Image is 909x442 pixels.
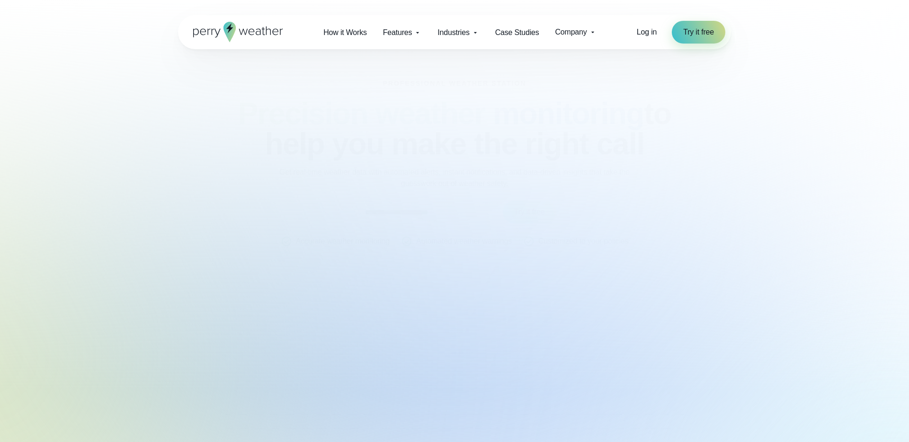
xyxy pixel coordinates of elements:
span: Try it free [683,27,714,38]
a: How it Works [315,23,375,42]
span: Log in [637,28,657,36]
span: Features [383,27,412,38]
a: Case Studies [487,23,547,42]
span: Case Studies [495,27,539,38]
span: Industries [437,27,469,38]
a: Log in [637,27,657,38]
span: Company [555,27,587,38]
span: How it Works [323,27,367,38]
a: Try it free [672,21,725,44]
